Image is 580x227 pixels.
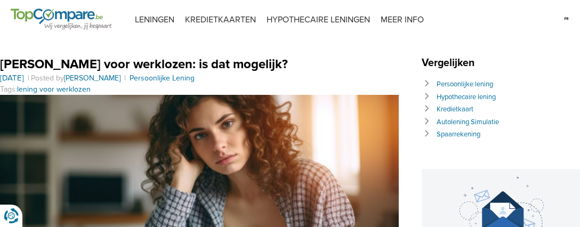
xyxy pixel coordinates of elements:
[17,85,91,94] a: lening voor werklozen
[437,105,473,113] a: Kredietkaart
[437,80,493,88] a: Persoonlijke lening
[130,74,195,83] a: Persoonlijke Lening
[64,74,120,83] a: [PERSON_NAME]
[31,74,123,83] span: Posted by
[123,74,127,83] span: |
[437,118,499,126] a: Autolening Simulatie
[563,11,569,27] img: fr.svg
[26,74,31,83] span: |
[437,130,480,139] a: Spaarrekening
[422,56,480,69] span: Vergelijken
[437,93,496,101] a: Hypothecaire lening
